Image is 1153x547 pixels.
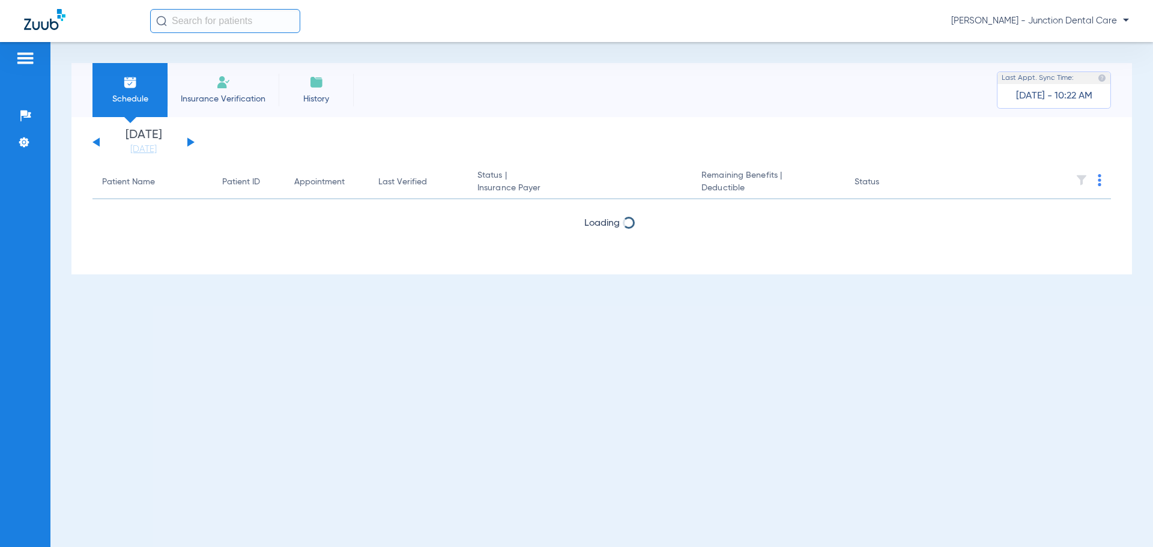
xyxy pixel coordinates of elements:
[222,176,275,189] div: Patient ID
[692,166,844,199] th: Remaining Benefits |
[294,176,359,189] div: Appointment
[845,166,926,199] th: Status
[1076,174,1088,186] img: filter.svg
[288,93,345,105] span: History
[378,176,458,189] div: Last Verified
[1016,90,1092,102] span: [DATE] - 10:22 AM
[102,176,155,189] div: Patient Name
[309,75,324,89] img: History
[951,15,1129,27] span: [PERSON_NAME] - Junction Dental Care
[102,176,203,189] div: Patient Name
[16,51,35,65] img: hamburger-icon
[584,219,620,228] span: Loading
[107,129,180,156] li: [DATE]
[468,166,692,199] th: Status |
[216,75,231,89] img: Manual Insurance Verification
[378,176,427,189] div: Last Verified
[24,9,65,30] img: Zuub Logo
[477,182,682,195] span: Insurance Payer
[294,176,345,189] div: Appointment
[156,16,167,26] img: Search Icon
[101,93,159,105] span: Schedule
[1098,74,1106,82] img: last sync help info
[1002,72,1074,84] span: Last Appt. Sync Time:
[701,182,835,195] span: Deductible
[177,93,270,105] span: Insurance Verification
[222,176,260,189] div: Patient ID
[123,75,138,89] img: Schedule
[107,144,180,156] a: [DATE]
[150,9,300,33] input: Search for patients
[1098,174,1101,186] img: group-dot-blue.svg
